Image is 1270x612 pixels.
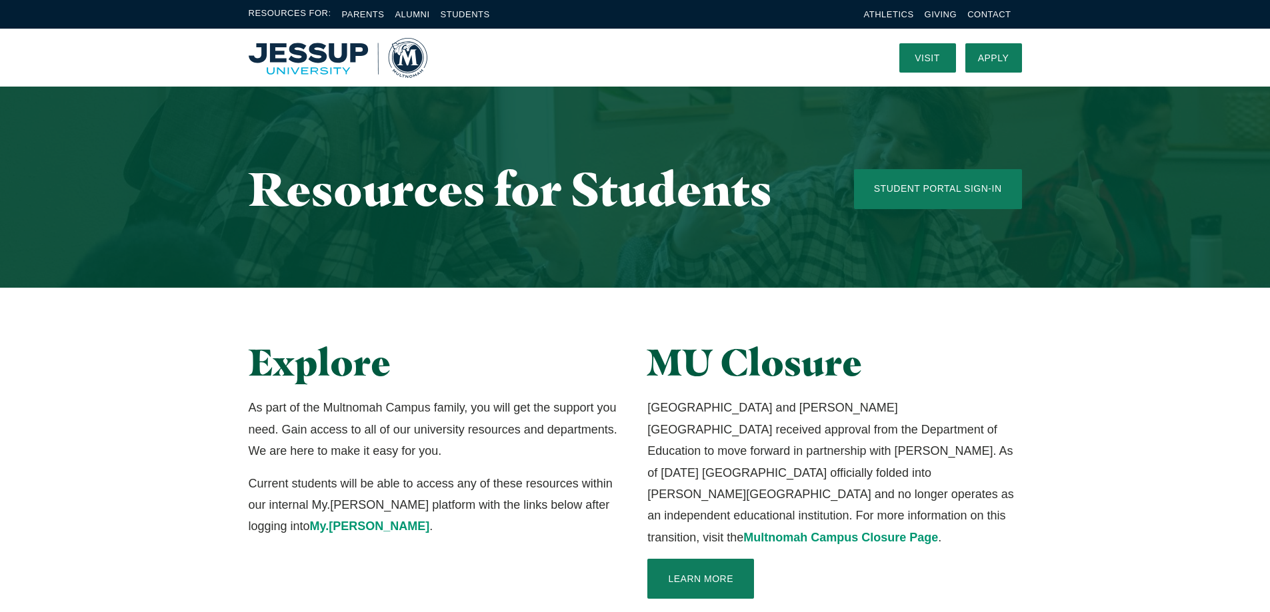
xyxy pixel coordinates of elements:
[925,9,957,19] a: Giving
[441,9,490,19] a: Students
[249,473,623,537] p: Current students will be able to access any of these resources within our internal My.[PERSON_NAM...
[249,341,623,384] h2: Explore
[395,9,429,19] a: Alumni
[249,38,427,78] img: Multnomah University Logo
[249,38,427,78] a: Home
[310,519,430,533] a: My.[PERSON_NAME]
[864,9,914,19] a: Athletics
[647,341,1021,384] h2: MU Closure
[647,397,1021,548] p: [GEOGRAPHIC_DATA] and [PERSON_NAME][GEOGRAPHIC_DATA] received approval from the Department of Edu...
[342,9,385,19] a: Parents
[249,397,623,461] p: As part of the Multnomah Campus family, you will get the support you need. Gain access to all of ...
[249,163,801,214] h1: Resources for Students
[899,43,956,73] a: Visit
[965,43,1022,73] a: Apply
[967,9,1011,19] a: Contact
[647,559,754,599] a: Learn More
[249,7,331,22] span: Resources For:
[854,169,1022,209] a: Student Portal Sign-In
[743,531,938,544] a: Multnomah Campus Closure Page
